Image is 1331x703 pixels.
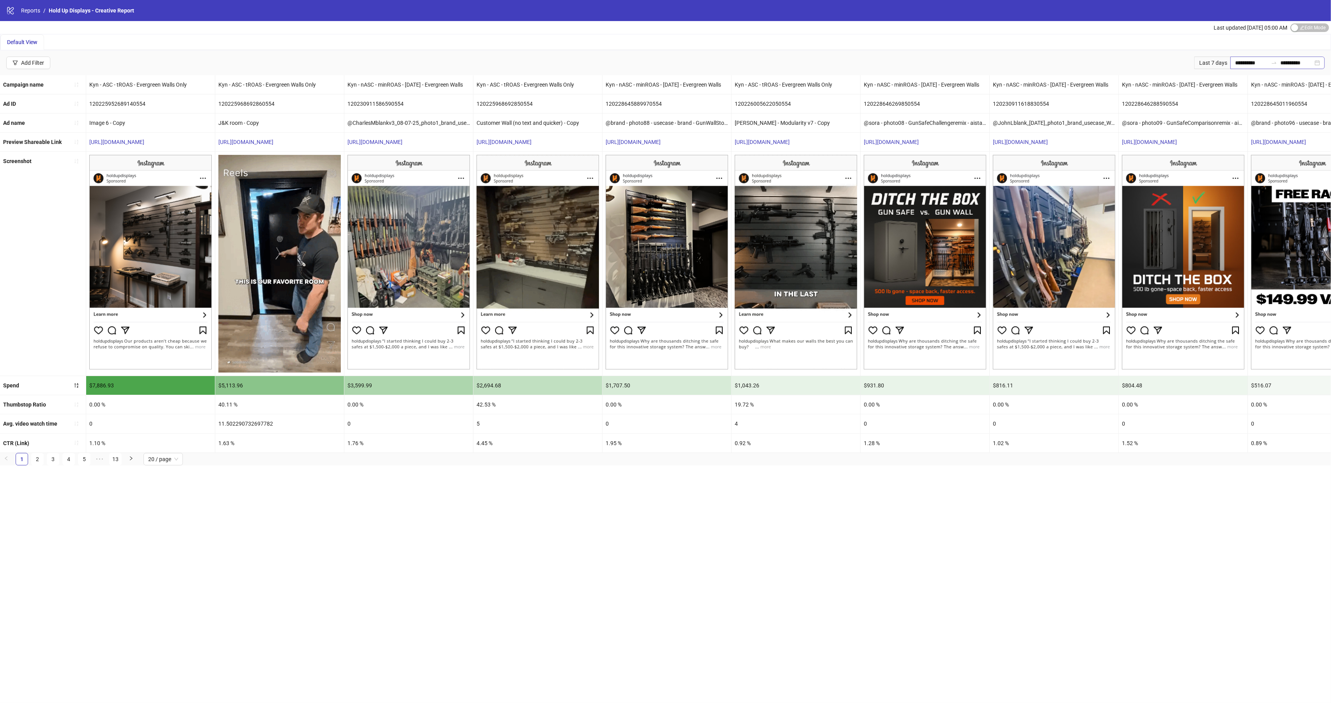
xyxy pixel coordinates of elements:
a: Reports [19,6,42,15]
div: 120226005622050554 [732,94,860,113]
div: 42.53 % [473,395,602,414]
li: / [43,6,46,15]
b: CTR (Link) [3,440,29,446]
span: sort-ascending [74,101,79,107]
div: 1.28 % [861,434,989,453]
a: [URL][DOMAIN_NAME] [347,139,402,145]
div: 120225968692850554 [473,94,602,113]
span: to [1271,60,1277,66]
div: $1,043.26 [732,376,860,395]
a: 2 [32,453,43,465]
span: ••• [94,453,106,465]
div: Kyn - nASC - minROAS - [DATE] - Evergreen Walls [990,75,1118,94]
div: 0.00 % [990,395,1118,414]
span: sort-ascending [74,158,79,164]
img: Screenshot 120225952689140554 [89,155,212,369]
div: Last 7 days [1194,57,1230,69]
span: left [4,456,9,461]
span: swap-right [1271,60,1277,66]
li: Next 5 Pages [94,453,106,465]
div: 0.92 % [732,434,860,453]
li: Next Page [125,453,137,465]
div: 0.00 % [344,395,473,414]
div: 0 [344,414,473,433]
div: @JohnLblank_[DATE]_photo1_brand_usecase_Walls_HoldUpDisplays_ [990,114,1118,132]
div: 1.02 % [990,434,1118,453]
a: 4 [63,453,74,465]
div: Kyn - ASC - tROAS - Evergreen Walls Only [473,75,602,94]
span: Last updated [DATE] 05:00 AM [1214,25,1287,31]
b: Preview Shareable Link [3,139,62,145]
div: 0.00 % [1119,395,1248,414]
div: $816.11 [990,376,1118,395]
a: 3 [47,453,59,465]
img: Screenshot 120226005622050554 [735,155,857,369]
span: sort-ascending [74,82,79,87]
li: 2 [31,453,44,465]
div: 120228646269850554 [861,94,989,113]
div: $7,886.93 [86,376,215,395]
div: $931.80 [861,376,989,395]
div: 1.76 % [344,434,473,453]
div: 1.95 % [603,434,731,453]
div: Page Size [144,453,183,465]
a: [URL][DOMAIN_NAME] [993,139,1048,145]
div: Kyn - ASC - tROAS - Evergreen Walls Only [215,75,344,94]
span: filter [12,60,18,66]
span: 20 / page [148,453,178,465]
div: 0 [1119,414,1248,433]
b: Screenshot [3,158,32,164]
div: 1.10 % [86,434,215,453]
span: sort-ascending [74,120,79,126]
b: Spend [3,382,19,389]
button: Add Filter [6,57,50,69]
div: 1.52 % [1119,434,1248,453]
div: 4 [732,414,860,433]
img: Screenshot 120230911618830554 [993,155,1115,369]
a: [URL][DOMAIN_NAME] [1122,139,1177,145]
b: Campaign name [3,82,44,88]
img: Screenshot 120225968692860554 [218,155,341,373]
a: [URL][DOMAIN_NAME] [218,139,273,145]
a: [URL][DOMAIN_NAME] [864,139,919,145]
div: 120225952689140554 [86,94,215,113]
div: 0.00 % [603,395,731,414]
div: 0 [990,414,1118,433]
div: $3,599.99 [344,376,473,395]
img: Screenshot 120225968692850554 [477,155,599,369]
div: 19.72 % [732,395,860,414]
span: right [129,456,133,461]
li: 5 [78,453,90,465]
img: Screenshot 120228646288590554 [1122,155,1244,369]
span: sort-ascending [74,421,79,426]
div: 1.63 % [215,434,344,453]
span: sort-ascending [74,440,79,446]
a: [URL][DOMAIN_NAME] [477,139,532,145]
div: 120225968692860554 [215,94,344,113]
span: sort-ascending [74,139,79,145]
img: Screenshot 120230911586590554 [347,155,470,369]
a: [URL][DOMAIN_NAME] [735,139,790,145]
div: Add Filter [21,60,44,66]
div: Kyn - nASC - minROAS - [DATE] - Evergreen Walls [861,75,989,94]
div: 0 [603,414,731,433]
li: 4 [62,453,75,465]
div: @brand - photo88 - usecase - brand - GunWallStorage - PDP [603,114,731,132]
a: [URL][DOMAIN_NAME] [606,139,661,145]
b: Ad name [3,120,25,126]
a: 1 [16,453,28,465]
div: Customer Wall (no text and quicker) - Copy [473,114,602,132]
div: Kyn - ASC - tROAS - Evergreen Walls Only [732,75,860,94]
b: Avg. video watch time [3,421,57,427]
span: Hold Up Displays - Creative Report [49,7,134,14]
span: Default View [7,39,37,45]
a: [URL][DOMAIN_NAME] [1251,139,1306,145]
span: sort-descending [74,383,79,388]
div: [PERSON_NAME] - Modularity v7 - Copy [732,114,860,132]
div: 0 [861,414,989,433]
img: Screenshot 120228645889970554 [606,155,728,369]
div: Kyn - nASC - minROAS - [DATE] - Evergreen Walls [603,75,731,94]
div: 120230911618830554 [990,94,1118,113]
